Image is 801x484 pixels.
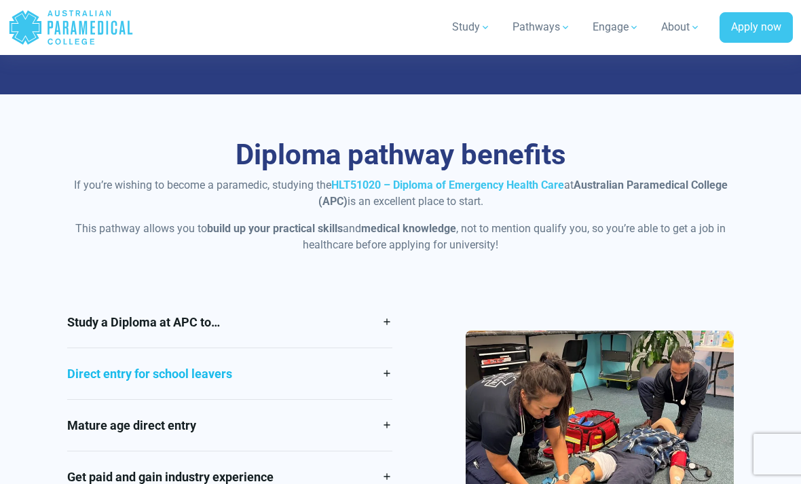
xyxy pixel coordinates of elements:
[67,348,392,399] a: Direct entry for school leavers
[331,179,564,191] a: HLT51020 – Diploma of Emergency Health Care
[361,222,456,235] strong: medical knowledge
[67,221,734,253] p: This pathway allows you to and , not to mention qualify you, so you’re able to get a job in healt...
[67,138,734,172] h3: Diploma pathway benefits
[504,8,579,46] a: Pathways
[584,8,648,46] a: Engage
[67,297,392,348] a: Study a Diploma at APC to…
[67,400,392,451] a: Mature age direct entry
[8,5,134,50] a: Australian Paramedical College
[653,8,709,46] a: About
[720,12,793,43] a: Apply now
[444,8,499,46] a: Study
[67,177,734,210] p: If you’re wishing to become a paramedic, studying the at is an excellent place to start.
[318,179,728,208] strong: Australian Paramedical College (APC)
[207,222,343,235] strong: build up your practical skills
